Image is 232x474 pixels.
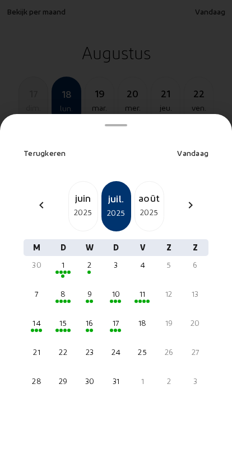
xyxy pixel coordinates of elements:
[28,376,45,387] div: 28
[182,239,208,256] div: Z
[69,190,98,206] div: juin
[103,206,130,220] div: 2025
[24,148,66,158] span: Terugkeren
[107,317,124,329] div: 17
[134,347,151,358] div: 25
[54,376,72,387] div: 29
[69,206,98,219] div: 2025
[81,376,98,387] div: 30
[28,317,45,329] div: 14
[177,148,208,158] span: Vandaag
[76,239,103,256] div: W
[156,239,182,256] div: Z
[160,259,178,271] div: 5
[160,288,178,300] div: 12
[187,259,204,271] div: 6
[81,259,98,271] div: 2
[134,259,151,271] div: 4
[107,376,124,387] div: 31
[103,239,129,256] div: D
[54,317,72,329] div: 15
[54,347,72,358] div: 22
[107,347,124,358] div: 24
[35,198,48,212] mat-icon: chevron_left
[54,259,72,271] div: 1
[50,239,76,256] div: D
[107,259,124,271] div: 3
[28,259,45,271] div: 30
[107,288,124,300] div: 10
[28,347,45,358] div: 21
[24,239,50,256] div: M
[160,317,178,329] div: 19
[81,347,98,358] div: 23
[135,190,164,206] div: août
[187,288,204,300] div: 13
[135,206,164,219] div: 2025
[187,347,204,358] div: 27
[28,288,45,300] div: 7
[187,376,204,387] div: 3
[184,198,197,212] mat-icon: chevron_right
[187,317,204,329] div: 20
[81,317,98,329] div: 16
[54,288,72,300] div: 8
[160,347,178,358] div: 26
[134,288,151,300] div: 11
[134,317,151,329] div: 18
[160,376,178,387] div: 2
[134,376,151,387] div: 1
[81,288,98,300] div: 9
[103,191,130,206] div: juil.
[129,239,156,256] div: V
